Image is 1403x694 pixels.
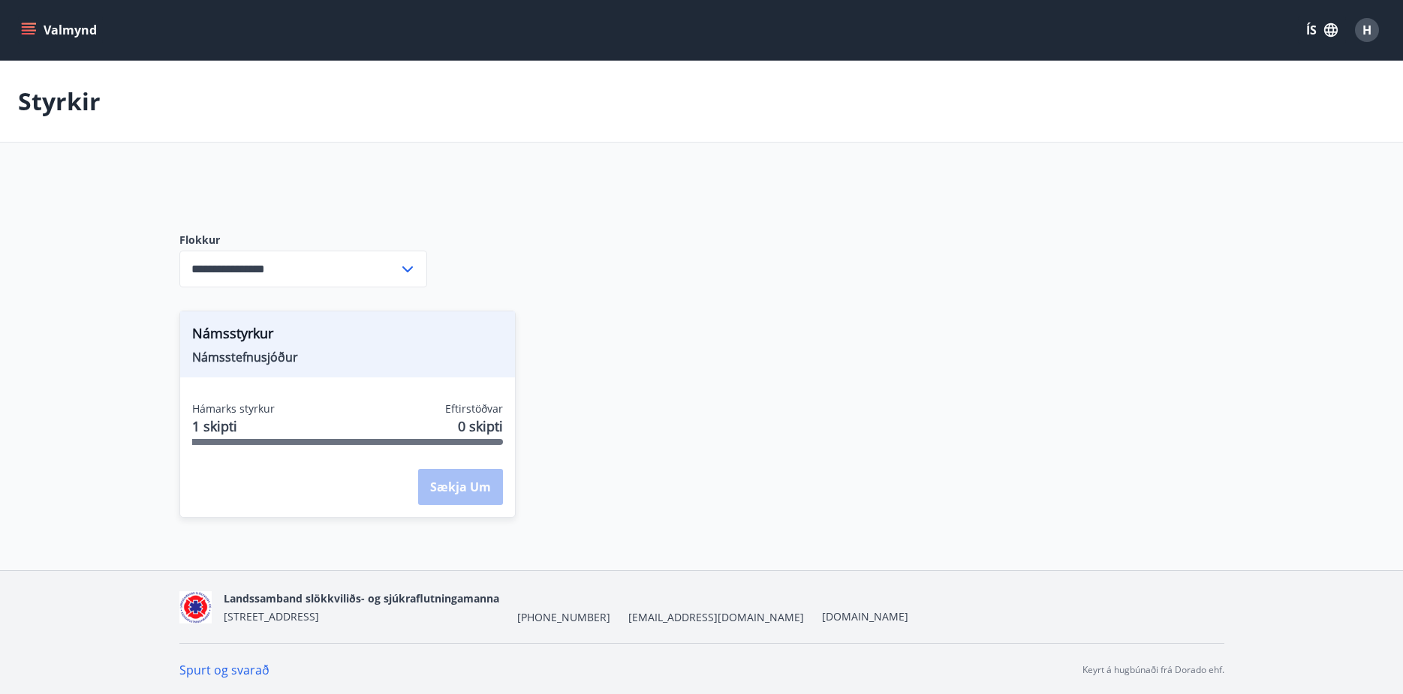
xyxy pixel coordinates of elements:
p: Keyrt á hugbúnaði frá Dorado ehf. [1082,663,1224,677]
img: 5co5o51sp293wvT0tSE6jRQ7d6JbxoluH3ek357x.png [179,591,212,623]
button: H [1349,12,1385,48]
span: 1 skipti [192,416,275,436]
span: [PHONE_NUMBER] [517,610,610,625]
button: ÍS [1298,17,1346,44]
span: Hámarks styrkur [192,401,275,416]
span: Námsstyrkur [192,323,503,349]
a: Spurt og svarað [179,662,269,678]
span: H [1362,22,1371,38]
p: Styrkir [18,85,101,118]
a: [DOMAIN_NAME] [822,609,908,623]
span: [EMAIL_ADDRESS][DOMAIN_NAME] [628,610,804,625]
span: Námsstefnusjóður [192,349,503,365]
span: Eftirstöðvar [445,401,503,416]
button: menu [18,17,103,44]
span: Landssamband slökkviliðs- og sjúkraflutningamanna [224,591,499,605]
span: [STREET_ADDRESS] [224,609,319,623]
label: Flokkur [179,233,427,248]
span: 0 skipti [458,416,503,436]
